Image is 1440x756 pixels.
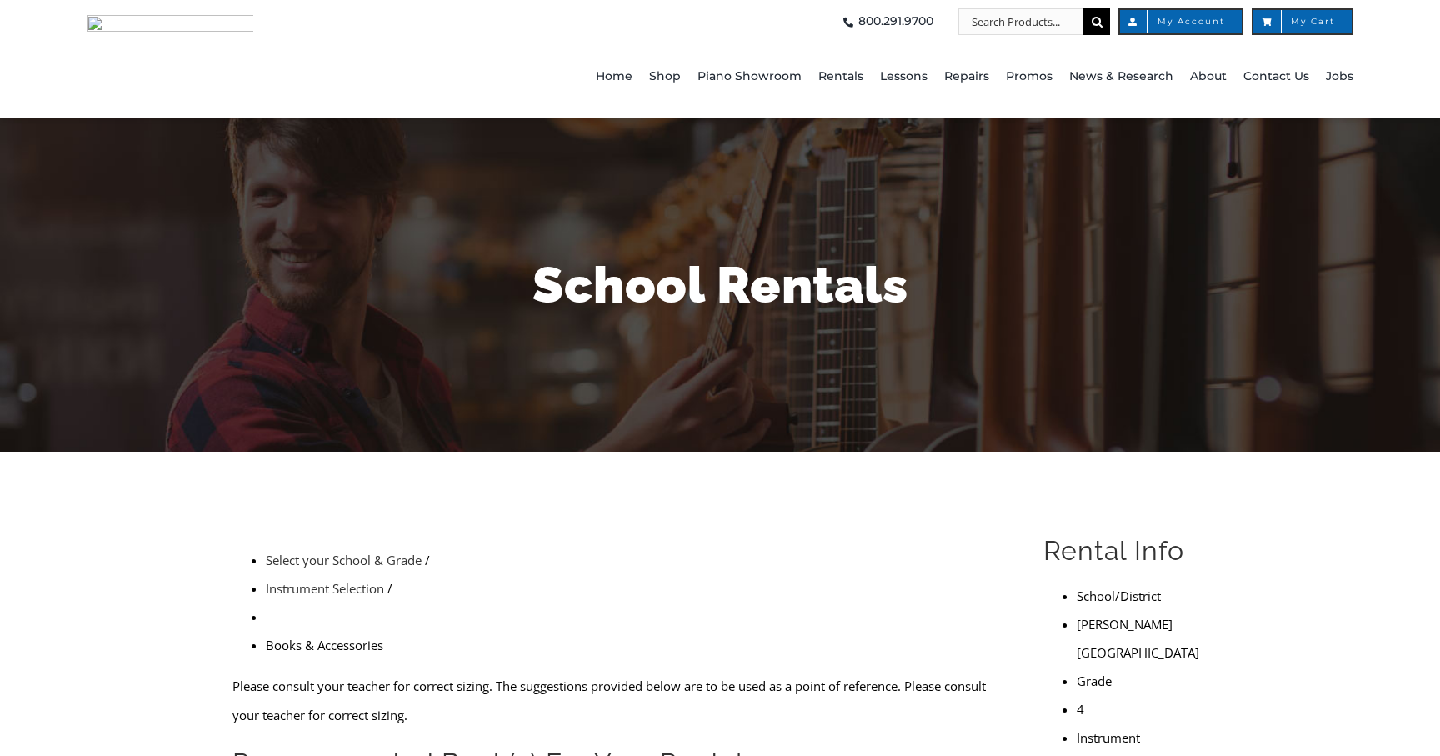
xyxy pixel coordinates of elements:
span: News & Research [1069,63,1173,90]
span: Home [596,63,632,90]
input: Search [1083,8,1110,35]
li: 4 [1077,695,1207,723]
h2: Rental Info [1043,533,1207,568]
h1: School Rentals [232,250,1207,320]
input: Search Products... [958,8,1083,35]
li: Books & Accessories [266,631,1005,659]
a: Shop [649,35,681,118]
a: Instrument Selection [266,580,384,597]
a: Rentals [818,35,863,118]
nav: Main Menu [416,35,1353,118]
a: Repairs [944,35,989,118]
span: Rentals [818,63,863,90]
li: School/District [1077,582,1207,610]
nav: Top Right [416,8,1353,35]
span: Repairs [944,63,989,90]
span: Jobs [1326,63,1353,90]
span: / [387,580,392,597]
a: Contact Us [1243,35,1309,118]
span: My Cart [1270,18,1335,26]
span: About [1190,63,1227,90]
span: / [425,552,430,568]
a: Lessons [880,35,927,118]
span: 800.291.9700 [858,8,933,35]
a: Promos [1006,35,1052,118]
li: Grade [1077,667,1207,695]
a: taylors-music-store-west-chester [87,13,253,29]
a: Home [596,35,632,118]
a: About [1190,35,1227,118]
a: Jobs [1326,35,1353,118]
li: [PERSON_NAME][GEOGRAPHIC_DATA] [1077,610,1207,667]
span: Shop [649,63,681,90]
span: Lessons [880,63,927,90]
a: Piano Showroom [697,35,802,118]
li: Instrument [1077,723,1207,752]
a: 800.291.9700 [838,8,933,35]
span: Piano Showroom [697,63,802,90]
p: Please consult your teacher for correct sizing. The suggestions provided below are to be used as ... [232,672,1005,728]
a: Select your School & Grade [266,552,422,568]
span: Contact Us [1243,63,1309,90]
a: My Cart [1252,8,1353,35]
a: News & Research [1069,35,1173,118]
a: My Account [1118,8,1243,35]
span: Promos [1006,63,1052,90]
span: My Account [1137,18,1225,26]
